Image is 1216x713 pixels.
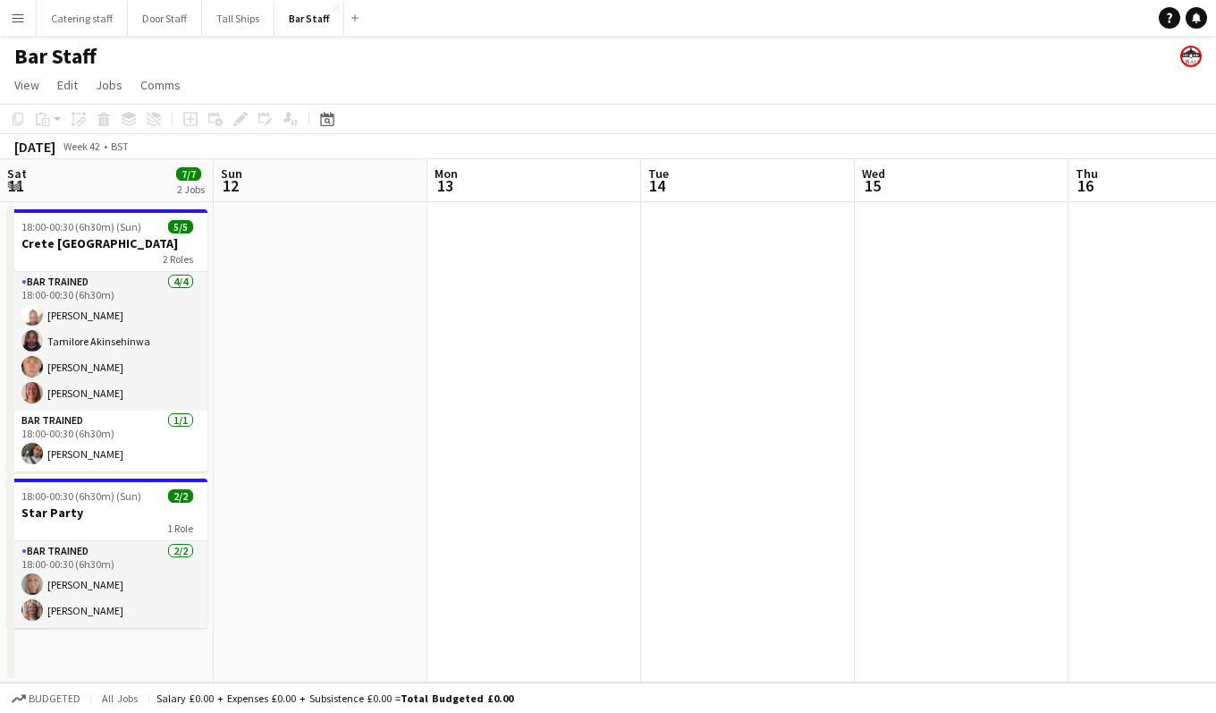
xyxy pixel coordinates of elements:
span: 2 Roles [163,252,193,266]
span: Week 42 [59,140,104,153]
app-job-card: 18:00-00:30 (6h30m) (Sun)5/5Crete [GEOGRAPHIC_DATA]2 RolesBar trained4/418:00-00:30 (6h30m)[PERSO... [7,209,207,471]
span: Mon [435,166,458,182]
span: Edit [57,77,78,93]
button: Budgeted [9,689,83,709]
span: 7/7 [176,167,201,181]
h1: Bar Staff [14,43,97,70]
app-card-role: Bar trained2/218:00-00:30 (6h30m)[PERSON_NAME][PERSON_NAME] [7,541,207,628]
span: All jobs [98,692,141,705]
span: Total Budgeted £0.00 [401,692,513,705]
span: 15 [859,175,885,196]
span: Sun [221,166,242,182]
span: 2/2 [168,489,193,503]
span: Budgeted [29,692,80,705]
span: Sat [7,166,27,182]
div: [DATE] [14,138,55,156]
button: Tall Ships [202,1,274,36]
span: Jobs [96,77,122,93]
div: BST [111,140,129,153]
a: View [7,73,46,97]
span: Wed [862,166,885,182]
a: Comms [133,73,188,97]
a: Edit [50,73,85,97]
a: Jobs [89,73,130,97]
div: Salary £0.00 + Expenses £0.00 + Subsistence £0.00 = [156,692,513,705]
span: 13 [432,175,458,196]
div: 2 Jobs [177,182,205,196]
span: 16 [1073,175,1098,196]
span: 18:00-00:30 (6h30m) (Sun) [21,220,141,233]
span: Tue [648,166,669,182]
span: 18:00-00:30 (6h30m) (Sun) [21,489,141,503]
app-card-role: Bar trained1/118:00-00:30 (6h30m)[PERSON_NAME] [7,411,207,471]
button: Catering staff [37,1,128,36]
span: 14 [646,175,669,196]
button: Bar Staff [274,1,344,36]
span: 5/5 [168,220,193,233]
h3: Star Party [7,505,207,521]
span: View [14,77,39,93]
span: Comms [140,77,181,93]
app-job-card: 18:00-00:30 (6h30m) (Sun)2/2Star Party1 RoleBar trained2/218:00-00:30 (6h30m)[PERSON_NAME][PERSON... [7,479,207,628]
h3: Crete [GEOGRAPHIC_DATA] [7,235,207,251]
span: Thu [1076,166,1098,182]
button: Door Staff [128,1,202,36]
span: 1 Role [167,522,193,535]
span: 11 [4,175,27,196]
app-card-role: Bar trained4/418:00-00:30 (6h30m)[PERSON_NAME]Tamilore Akinsehinwa[PERSON_NAME][PERSON_NAME] [7,272,207,411]
span: 12 [218,175,242,196]
app-user-avatar: Beach Ballroom [1180,46,1202,67]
